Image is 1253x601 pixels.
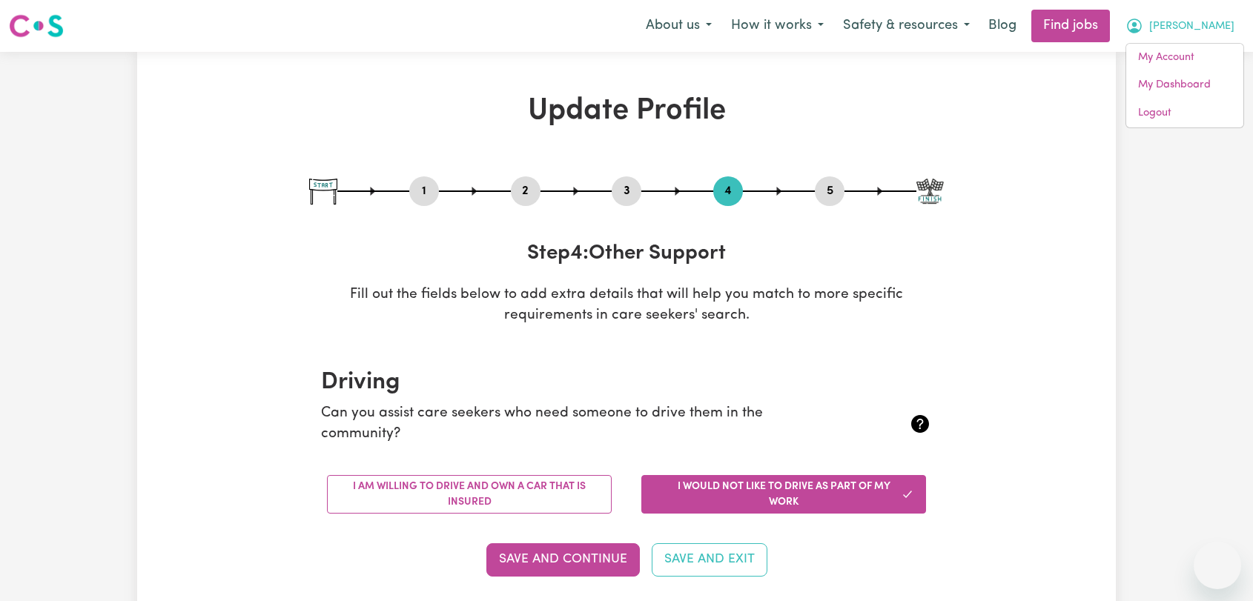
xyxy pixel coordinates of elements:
[321,403,830,446] p: Can you assist care seekers who need someone to drive them in the community?
[979,10,1025,42] a: Blog
[815,182,844,201] button: Go to step 5
[1126,71,1243,99] a: My Dashboard
[833,10,979,41] button: Safety & resources
[409,182,439,201] button: Go to step 1
[9,13,64,39] img: Careseekers logo
[652,543,767,576] button: Save and Exit
[309,285,944,328] p: Fill out the fields below to add extra details that will help you match to more specific requirem...
[1125,43,1244,128] div: My Account
[1116,10,1244,41] button: My Account
[327,475,612,514] button: I am willing to drive and own a car that is insured
[713,182,743,201] button: Go to step 4
[612,182,641,201] button: Go to step 3
[1126,99,1243,127] a: Logout
[486,543,640,576] button: Save and Continue
[636,10,721,41] button: About us
[1194,542,1241,589] iframe: Button to launch messaging window
[721,10,833,41] button: How it works
[309,242,944,267] h3: Step 4 : Other Support
[1126,44,1243,72] a: My Account
[511,182,540,201] button: Go to step 2
[321,368,932,396] h2: Driving
[1031,10,1110,42] a: Find jobs
[641,475,926,514] button: I would not like to drive as part of my work
[309,93,944,129] h1: Update Profile
[1149,19,1234,35] span: [PERSON_NAME]
[9,9,64,43] a: Careseekers logo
